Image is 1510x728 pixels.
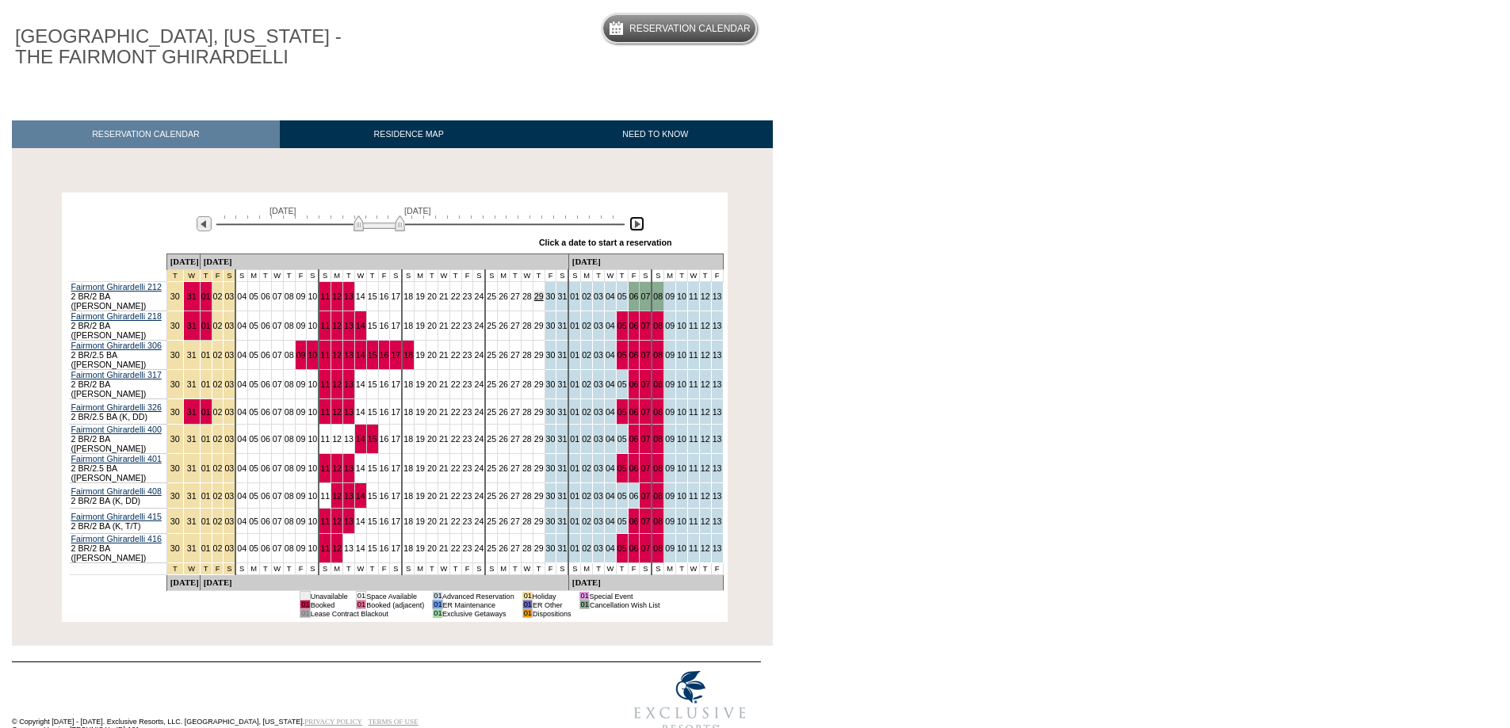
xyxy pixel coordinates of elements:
a: 01 [570,407,579,417]
a: 04 [237,407,247,417]
a: 19 [415,434,425,444]
a: 30 [170,292,180,301]
a: 05 [249,379,258,389]
a: 06 [629,321,639,330]
a: 23 [463,292,472,301]
a: 27 [510,292,520,301]
a: 30 [170,407,180,417]
a: 11 [689,292,698,301]
a: 19 [415,350,425,360]
a: 06 [629,407,639,417]
a: 15 [368,292,377,301]
a: 21 [439,321,449,330]
a: 11 [689,350,698,360]
a: 13 [713,321,722,330]
a: 06 [261,463,270,473]
a: 28 [522,321,532,330]
a: 31 [187,292,197,301]
a: 05 [617,379,627,389]
a: 24 [474,321,484,330]
a: 12 [701,434,710,444]
a: 04 [237,292,247,301]
a: 20 [427,379,437,389]
a: 02 [213,292,223,301]
a: 05 [249,407,258,417]
a: 09 [665,292,675,301]
a: 06 [629,434,639,444]
a: 07 [640,434,650,444]
a: 29 [534,407,544,417]
a: 02 [213,321,223,330]
a: 09 [296,292,306,301]
a: 09 [665,350,675,360]
a: 18 [403,407,413,417]
a: 01 [201,292,211,301]
a: 03 [224,321,234,330]
a: 25 [487,434,496,444]
a: 13 [344,379,354,389]
a: 26 [499,407,508,417]
a: 01 [201,321,211,330]
a: 09 [665,379,675,389]
a: 05 [617,434,627,444]
a: 06 [261,292,270,301]
a: 01 [201,434,211,444]
a: 15 [368,434,377,444]
a: 17 [391,292,400,301]
a: 10 [677,292,686,301]
a: 22 [451,379,461,389]
a: 09 [296,321,306,330]
a: 05 [249,321,258,330]
a: 07 [640,350,650,360]
a: 13 [713,407,722,417]
a: 08 [653,292,663,301]
a: 23 [463,434,472,444]
a: 17 [391,350,400,360]
a: 13 [713,379,722,389]
a: Fairmont Ghirardelli 306 [71,341,162,350]
a: 10 [677,379,686,389]
a: 11 [689,379,698,389]
a: 03 [224,463,234,473]
a: 05 [617,292,627,301]
a: 22 [451,407,461,417]
h5: Reservation Calendar [629,24,751,34]
a: 23 [463,407,472,417]
a: 07 [640,321,650,330]
a: 03 [224,407,234,417]
a: 11 [320,292,330,301]
a: 31 [557,434,567,444]
a: 05 [617,407,627,417]
a: 07 [273,321,282,330]
a: 27 [510,434,520,444]
a: 17 [391,321,400,330]
a: 22 [451,350,461,360]
a: 07 [273,463,282,473]
a: 24 [474,350,484,360]
a: 15 [368,350,377,360]
a: 07 [640,407,650,417]
a: 01 [570,434,579,444]
a: 27 [510,379,520,389]
a: 31 [557,407,567,417]
a: 24 [474,407,484,417]
a: 03 [224,379,234,389]
a: 23 [463,321,472,330]
a: 12 [332,434,342,444]
a: 21 [439,292,449,301]
a: 12 [332,379,342,389]
a: 07 [273,379,282,389]
a: 09 [296,407,306,417]
a: 01 [201,463,211,473]
a: 09 [296,379,306,389]
a: 01 [570,292,579,301]
a: 08 [285,321,294,330]
a: 08 [653,407,663,417]
a: 30 [546,434,556,444]
a: 03 [594,379,603,389]
a: 06 [261,379,270,389]
a: 16 [380,407,389,417]
a: 30 [546,292,556,301]
a: 31 [187,379,197,389]
a: 18 [403,292,413,301]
